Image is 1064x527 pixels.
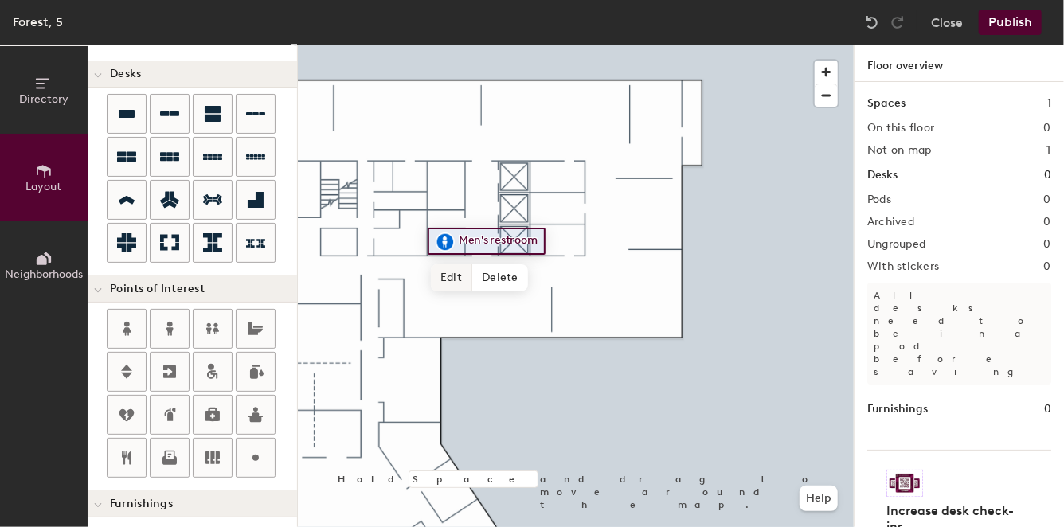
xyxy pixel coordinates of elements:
h2: 0 [1044,193,1051,206]
span: Delete [472,264,528,291]
h1: 0 [1044,166,1051,184]
h1: Floor overview [855,45,1064,82]
p: All desks need to be in a pod before saving [867,283,1051,385]
h2: Ungrouped [867,238,926,251]
h2: Pods [867,193,891,206]
span: Neighborhoods [5,267,83,281]
h1: 1 [1047,95,1051,112]
span: Directory [19,92,68,106]
span: Edit [431,264,472,291]
span: Desks [110,68,141,80]
h2: With stickers [867,260,940,273]
div: Forest, 5 [13,12,63,32]
img: Sticker logo [886,470,923,497]
span: Furnishings [110,498,173,510]
h2: 0 [1044,216,1051,228]
h1: Desks [867,166,898,184]
h2: Archived [867,216,914,228]
h1: 0 [1044,400,1051,418]
h1: Furnishings [867,400,928,418]
button: Close [931,10,963,35]
button: Help [800,486,838,511]
h2: 0 [1044,238,1051,251]
h2: Not on map [867,144,932,157]
h1: Spaces [867,95,906,112]
img: Undo [864,14,880,30]
button: Publish [979,10,1042,35]
img: Redo [890,14,906,30]
span: Points of Interest [110,283,205,295]
h2: On this floor [867,122,935,135]
h2: 1 [1047,144,1051,157]
h2: 0 [1044,260,1051,273]
span: Layout [26,180,62,193]
h2: 0 [1044,122,1051,135]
